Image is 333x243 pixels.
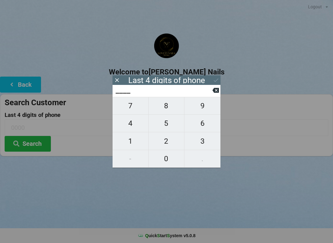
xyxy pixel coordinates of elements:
[113,135,148,148] span: 1
[184,132,220,150] button: 3
[149,99,184,112] span: 8
[149,117,184,130] span: 5
[149,150,185,168] button: 0
[184,117,220,130] span: 6
[113,99,148,112] span: 7
[128,77,205,83] div: Last 4 digits of phone
[184,135,220,148] span: 3
[113,115,149,132] button: 4
[149,152,184,165] span: 0
[113,117,148,130] span: 4
[113,132,149,150] button: 1
[184,99,220,112] span: 9
[184,115,220,132] button: 6
[184,97,220,115] button: 9
[149,97,185,115] button: 8
[113,97,149,115] button: 7
[149,135,184,148] span: 2
[149,115,185,132] button: 5
[149,132,185,150] button: 2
